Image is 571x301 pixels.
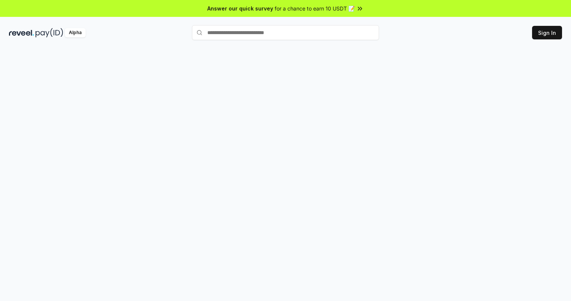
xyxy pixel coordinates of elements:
span: for a chance to earn 10 USDT 📝 [275,4,355,12]
img: reveel_dark [9,28,34,37]
div: Alpha [65,28,86,37]
button: Sign In [532,26,562,39]
span: Answer our quick survey [207,4,273,12]
img: pay_id [36,28,63,37]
